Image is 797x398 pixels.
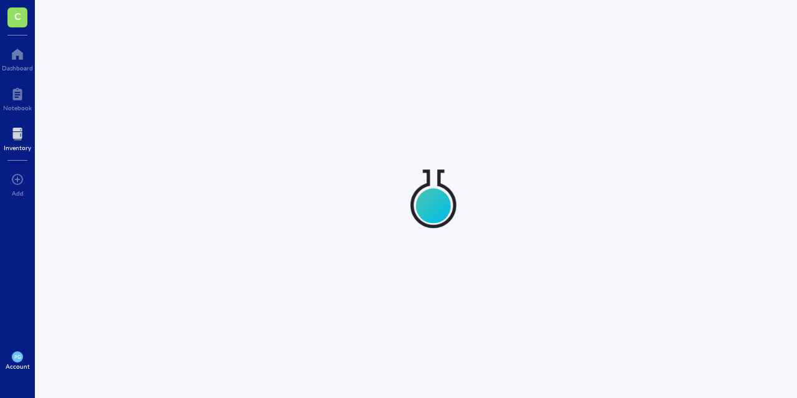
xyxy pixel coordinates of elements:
div: Account [6,362,30,370]
a: Notebook [3,84,32,111]
span: C [14,8,21,24]
div: Add [12,189,24,197]
a: Inventory [4,124,31,151]
div: Inventory [4,144,31,151]
div: Dashboard [2,64,33,72]
span: PG [14,354,21,359]
div: Notebook [3,104,32,111]
a: Dashboard [2,44,33,72]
